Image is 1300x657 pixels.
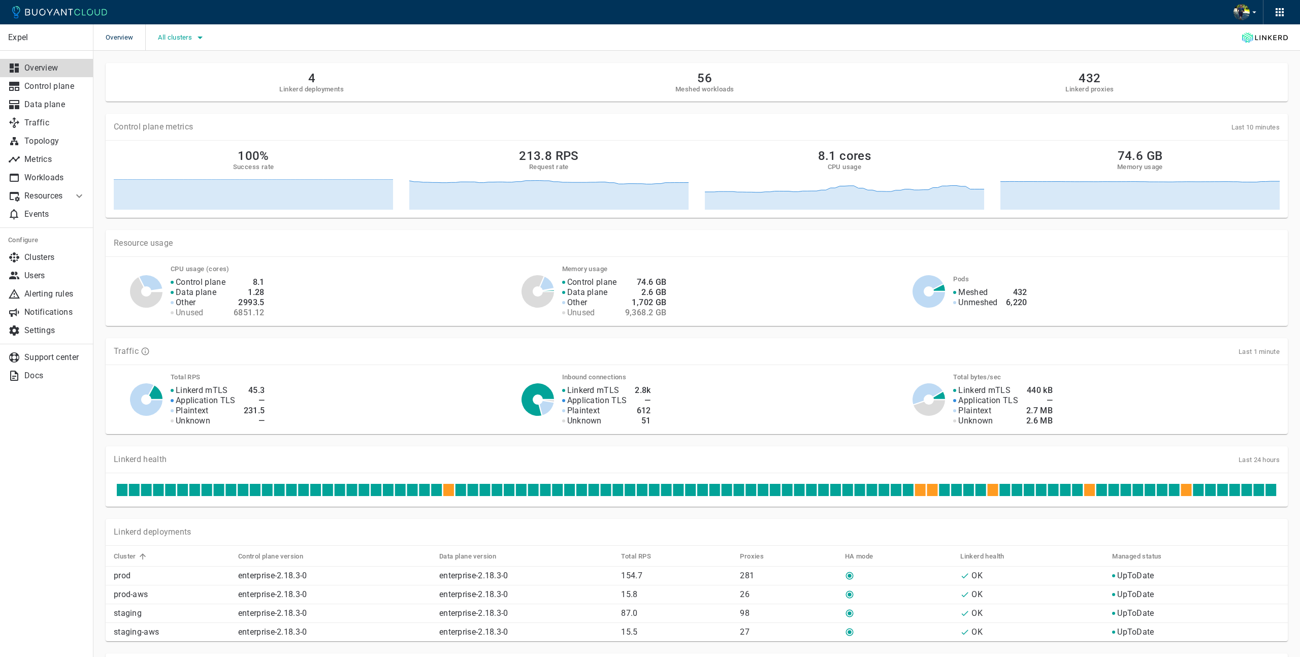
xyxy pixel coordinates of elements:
[625,277,667,287] h4: 74.6 GB
[1239,456,1280,464] span: Last 24 hours
[567,406,600,416] p: Plaintext
[238,589,307,599] a: enterprise-2.18.3-0
[621,608,732,618] p: 87.0
[529,163,569,171] h5: Request rate
[567,277,617,287] p: Control plane
[158,34,194,42] span: All clusters
[1000,149,1280,210] a: 74.6 GBMemory usage
[960,552,1004,561] h5: Linkerd health
[1006,287,1027,298] h4: 432
[971,627,983,637] p: OK
[114,527,191,537] p: Linkerd deployments
[1117,571,1154,581] p: UpToDate
[24,100,85,110] p: Data plane
[519,149,579,163] h2: 213.8 RPS
[409,149,689,210] a: 213.8 RPSRequest rate
[621,589,732,600] p: 15.8
[1026,416,1053,426] h4: 2.6 MB
[567,298,588,308] p: Other
[24,371,85,381] p: Docs
[567,308,595,318] p: Unused
[238,608,307,618] a: enterprise-2.18.3-0
[621,627,732,637] p: 15.5
[439,552,509,561] span: Data plane version
[114,571,230,581] p: prod
[176,298,196,308] p: Other
[845,552,887,561] span: HA mode
[176,416,210,426] p: Unknown
[958,298,997,308] p: Unmeshed
[114,552,136,561] h5: Cluster
[244,396,265,406] h4: —
[176,396,236,406] p: Application TLS
[439,608,508,618] a: enterprise-2.18.3-0
[1117,608,1154,618] p: UpToDate
[1112,552,1175,561] span: Managed status
[1239,348,1280,355] span: Last 1 minute
[141,347,150,356] svg: TLS data is compiled from traffic seen by Linkerd proxies. RPS and TCP bytes reflect both inbound...
[1117,163,1163,171] h5: Memory usage
[24,136,85,146] p: Topology
[176,277,225,287] p: Control plane
[234,308,265,318] h4: 6851.12
[279,71,344,85] h2: 4
[238,571,307,580] a: enterprise-2.18.3-0
[24,252,85,262] p: Clusters
[1065,85,1114,93] h5: Linkerd proxies
[621,552,664,561] span: Total RPS
[24,307,85,317] p: Notifications
[24,352,85,363] p: Support center
[114,122,193,132] p: Control plane metrics
[971,589,983,600] p: OK
[176,287,216,298] p: Data plane
[8,32,85,43] p: Expel
[238,552,316,561] span: Control plane version
[1112,552,1162,561] h5: Managed status
[740,552,764,561] h5: Proxies
[114,552,149,561] span: Cluster
[1117,627,1154,637] p: UpToDate
[114,454,167,465] p: Linkerd health
[106,24,145,51] span: Overview
[971,608,983,618] p: OK
[625,298,667,308] h4: 1,702 GB
[24,271,85,281] p: Users
[234,298,265,308] h4: 2993.5
[238,552,303,561] h5: Control plane version
[635,406,651,416] h4: 612
[740,627,836,637] p: 27
[24,63,85,73] p: Overview
[233,163,274,171] h5: Success rate
[279,85,344,93] h5: Linkerd deployments
[971,571,983,581] p: OK
[1233,4,1250,20] img: Bjorn Stange
[958,416,993,426] p: Unknown
[24,173,85,183] p: Workloads
[176,308,204,318] p: Unused
[567,396,627,406] p: Application TLS
[439,571,508,580] a: enterprise-2.18.3-0
[1118,149,1163,163] h2: 74.6 GB
[740,571,836,581] p: 281
[958,396,1018,406] p: Application TLS
[234,277,265,287] h4: 8.1
[114,149,393,210] a: 100%Success rate
[24,191,65,201] p: Resources
[176,385,228,396] p: Linkerd mTLS
[8,236,85,244] h5: Configure
[24,289,85,299] p: Alerting rules
[621,552,651,561] h5: Total RPS
[621,571,732,581] p: 154.7
[567,287,608,298] p: Data plane
[176,406,209,416] p: Plaintext
[238,149,269,163] h2: 100%
[567,416,602,426] p: Unknown
[635,416,651,426] h4: 51
[114,627,230,637] p: staging-aws
[567,385,620,396] p: Linkerd mTLS
[958,406,991,416] p: Plaintext
[114,346,139,356] p: Traffic
[158,30,206,45] button: All clusters
[675,85,734,93] h5: Meshed workloads
[439,627,508,637] a: enterprise-2.18.3-0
